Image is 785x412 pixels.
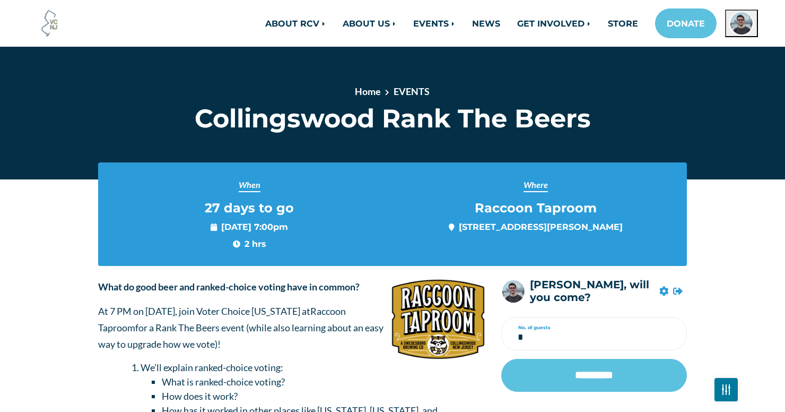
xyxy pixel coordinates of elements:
[36,9,64,38] img: Voter Choice NJ
[239,178,260,192] span: When
[599,13,647,34] a: STORE
[205,201,294,216] span: 27 days to go
[391,279,485,360] img: silologo1.png
[211,220,288,233] span: [DATE] 7:00pm
[509,13,599,34] a: GET INVOLVED
[174,8,758,38] nav: Main navigation
[501,279,526,304] img: Jack Cunningham
[464,13,509,34] a: NEWS
[524,178,548,192] span: Where
[475,201,597,216] span: Raccoon Taproom
[355,85,381,97] a: Home
[334,13,405,34] a: ABOUT US
[98,162,687,266] section: Event info
[162,375,485,389] li: What is ranked-choice voting?
[257,13,334,34] a: ABOUT RCV
[725,10,758,37] button: Open profile menu for Jack Cunningham
[98,305,346,333] span: Raccoon Taproom
[174,103,612,134] h1: Collingswood Rank The Beers
[655,8,717,38] a: DONATE
[405,13,464,34] a: EVENTS
[729,11,754,36] img: Jack Cunningham
[459,221,623,232] a: [STREET_ADDRESS][PERSON_NAME]
[394,85,430,97] a: EVENTS
[162,389,485,404] li: How does it work?
[722,387,730,392] img: Fader
[98,281,360,293] strong: What do good beer and ranked-choice voting have in common?
[212,84,573,103] nav: breadcrumb
[530,279,655,304] h5: [PERSON_NAME], will you come?
[233,237,266,250] span: 2 hrs
[98,303,485,352] p: At 7 PM on [DATE], join Voter Choice [US_STATE] at for a Rank The Beers event (while also learnin...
